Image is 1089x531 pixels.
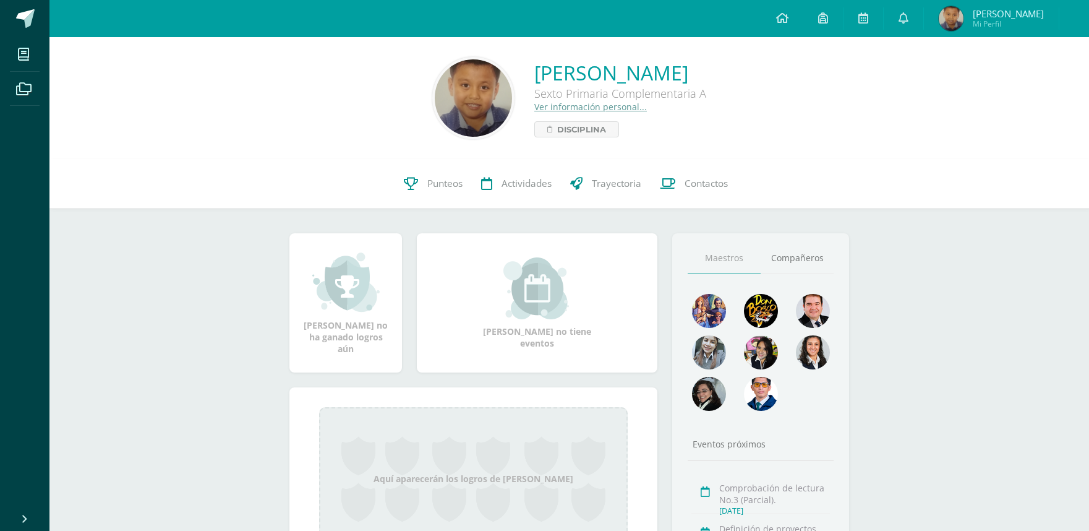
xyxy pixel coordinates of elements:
span: Actividades [502,177,552,190]
img: 7e15a45bc4439684581270cc35259faa.png [796,335,830,369]
div: Sexto Primaria Complementaria A [534,86,706,101]
img: achievement_small.png [312,251,380,313]
img: 07eb4d60f557dd093c6c8aea524992b7.png [744,377,778,411]
div: Comprobación de lectura No.3 (Parcial). [719,482,830,506]
img: 54a593af099d73bcf5c5306127a7f8ae.png [435,59,512,137]
span: Contactos [685,177,728,190]
span: Mi Perfil [973,19,1044,29]
div: [DATE] [719,506,830,516]
img: 5943287c8a0bb4b083e490a1f4d89b7f.png [939,6,963,31]
span: [PERSON_NAME] [973,7,1044,20]
a: Trayectoria [561,159,651,209]
span: Punteos [427,177,463,190]
img: event_small.png [503,257,571,319]
span: Disciplina [557,122,606,137]
img: 79570d67cb4e5015f1d97fde0ec62c05.png [796,294,830,328]
img: 88256b496371d55dc06d1c3f8a5004f4.png [692,294,726,328]
div: [PERSON_NAME] no ha ganado logros aún [302,251,390,355]
a: Disciplina [534,121,619,137]
a: Actividades [472,159,561,209]
a: Maestros [688,243,761,274]
div: [PERSON_NAME] no tiene eventos [476,257,599,349]
a: Compañeros [761,243,834,274]
img: 6377130e5e35d8d0020f001f75faf696.png [692,377,726,411]
a: Contactos [651,159,737,209]
a: Punteos [395,159,472,209]
img: ddcb7e3f3dd5693f9a3e043a79a89297.png [744,335,778,369]
span: Trayectoria [592,177,641,190]
img: 29fc2a48271e3f3676cb2cb292ff2552.png [744,294,778,328]
a: Ver información personal... [534,101,647,113]
a: [PERSON_NAME] [534,59,706,86]
img: 45bd7986b8947ad7e5894cbc9b781108.png [692,335,726,369]
div: Eventos próximos [688,438,834,450]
